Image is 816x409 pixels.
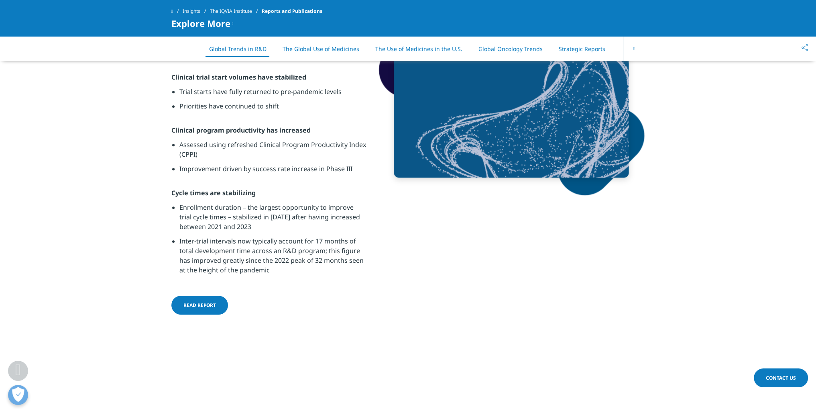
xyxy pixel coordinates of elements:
[171,296,228,315] a: Read report
[179,202,366,236] li: Enrollment duration – the largest opportunity to improve trial cycle times – stabilized in [DATE]...
[183,4,210,18] a: Insights
[262,4,322,18] span: Reports and Publications
[171,188,256,197] strong: Cycle times are stabilizing
[210,4,262,18] a: The IQVIA Institute
[283,45,359,53] a: The Global Use of Medicines
[171,126,311,135] strong: Clinical program productivity has increased
[179,236,366,280] li: Inter-trial intervals now typically account for 17 months of total development time across an R&D...
[171,18,230,28] span: Explore More
[754,368,808,387] a: Contact Us
[179,87,366,101] li: Trial starts have fully returned to pre-pandemic levels
[183,302,216,309] span: Read report
[375,45,462,53] a: The Use of Medicines in the U.S.
[766,374,796,381] span: Contact Us
[378,9,645,196] img: shape-1.png
[209,45,267,53] a: Global Trends in R&D
[179,140,366,164] li: Assessed using refreshed Clinical Program Productivity Index (CPPI)
[179,101,366,116] li: Priorities have continued to shift
[478,45,543,53] a: Global Oncology Trends
[8,385,28,405] button: Open Preferences
[179,164,366,178] li: Improvement driven by success rate increase in Phase III
[171,73,306,82] strong: Clinical trial start volumes have stabilized
[559,45,605,53] a: Strategic Reports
